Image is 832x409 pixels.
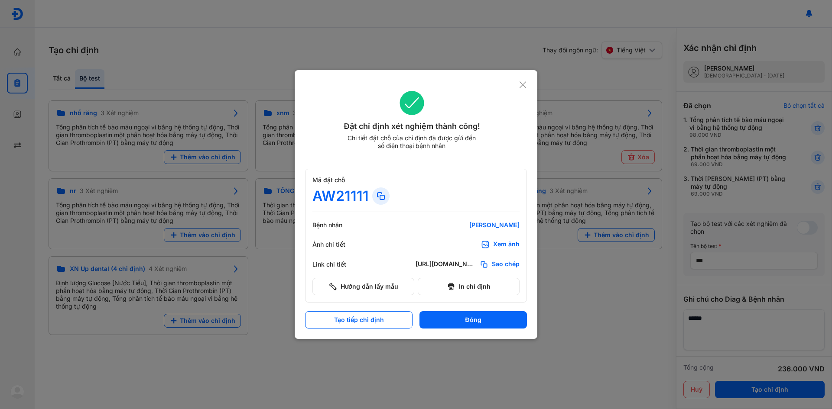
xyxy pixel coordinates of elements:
[418,278,520,295] button: In chỉ định
[344,134,480,150] div: Chi tiết đặt chỗ của chỉ định đã được gửi đến số điện thoại bệnh nhân
[416,260,476,269] div: [URL][DOMAIN_NAME]
[312,261,364,268] div: Link chi tiết
[305,120,519,132] div: Đặt chỉ định xét nghiệm thành công!
[312,278,414,295] button: Hướng dẫn lấy mẫu
[493,240,520,249] div: Xem ảnh
[416,221,520,229] div: [PERSON_NAME]
[312,187,369,205] div: AW21111
[312,221,364,229] div: Bệnh nhân
[492,260,520,269] span: Sao chép
[312,176,520,184] div: Mã đặt chỗ
[312,241,364,248] div: Ảnh chi tiết
[419,311,527,328] button: Đóng
[305,311,413,328] button: Tạo tiếp chỉ định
